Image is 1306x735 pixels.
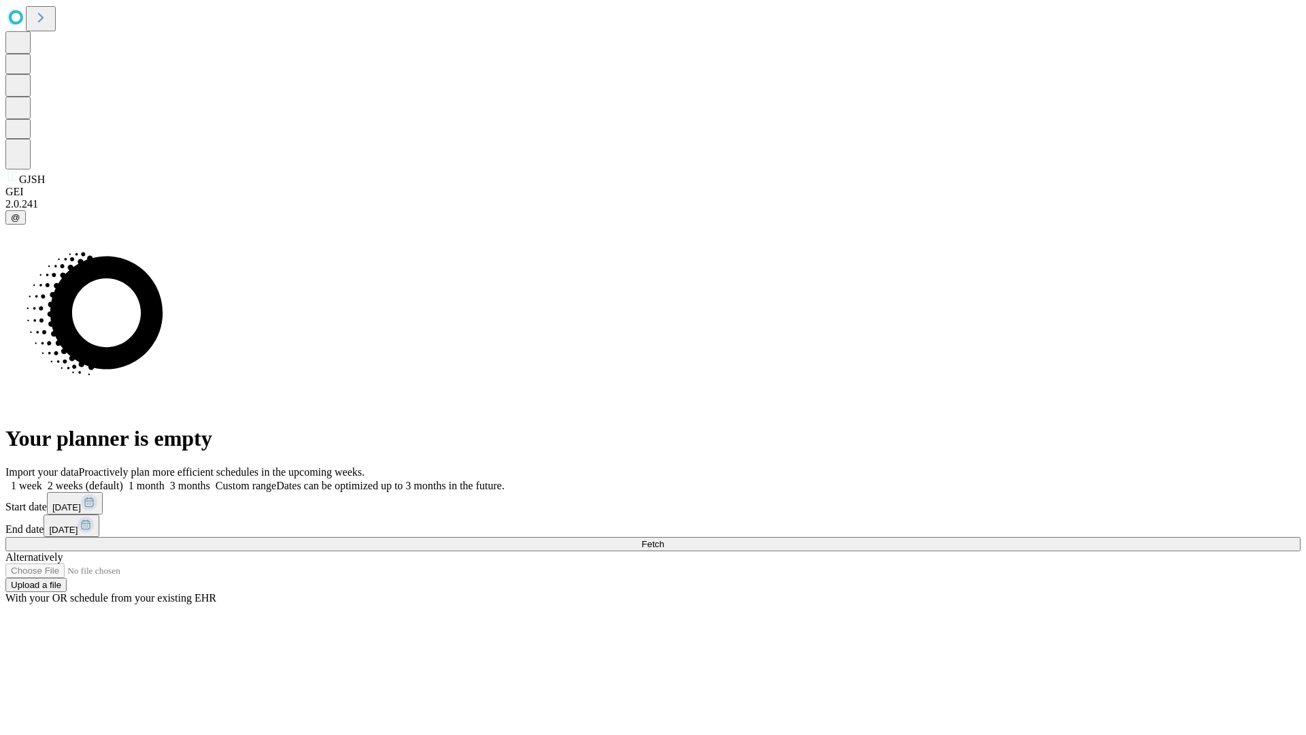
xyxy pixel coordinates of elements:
span: [DATE] [49,525,78,535]
span: 1 month [129,480,165,491]
button: [DATE] [44,514,99,537]
div: Start date [5,492,1301,514]
h1: Your planner is empty [5,426,1301,451]
button: Fetch [5,537,1301,551]
span: With your OR schedule from your existing EHR [5,592,216,604]
div: 2.0.241 [5,198,1301,210]
span: Proactively plan more efficient schedules in the upcoming weeks. [79,466,365,478]
span: Fetch [641,539,664,549]
span: 2 weeks (default) [48,480,123,491]
span: @ [11,212,20,223]
span: GJSH [19,174,45,185]
button: @ [5,210,26,225]
div: End date [5,514,1301,537]
div: GEI [5,186,1301,198]
button: [DATE] [47,492,103,514]
button: Upload a file [5,578,67,592]
span: Dates can be optimized up to 3 months in the future. [276,480,504,491]
span: 1 week [11,480,42,491]
span: Import your data [5,466,79,478]
span: Alternatively [5,551,63,563]
span: [DATE] [52,502,81,512]
span: 3 months [170,480,210,491]
span: Custom range [216,480,276,491]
